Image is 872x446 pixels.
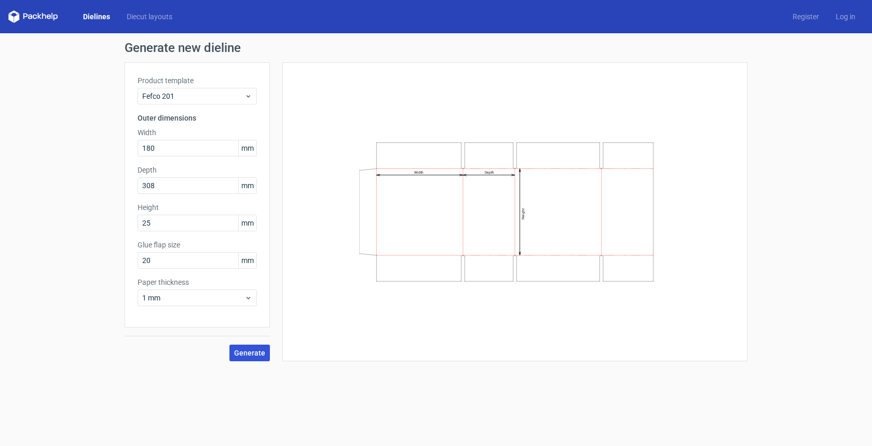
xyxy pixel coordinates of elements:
[138,127,257,138] label: Width
[827,11,864,22] a: Log in
[142,91,244,101] span: Fefco 201
[784,11,827,22] a: Register
[138,202,257,213] label: Height
[118,11,181,22] a: Diecut layouts
[229,345,270,361] button: Generate
[238,140,256,156] span: mm
[238,253,256,268] span: mm
[234,349,265,357] span: Generate
[138,165,257,175] label: Depth
[485,170,494,175] text: Depth
[521,208,525,219] text: Height
[238,178,256,193] span: mm
[138,113,257,123] h3: Outer dimensions
[75,11,118,22] a: Dielines
[238,215,256,231] span: mm
[142,293,244,303] span: 1 mm
[138,277,257,287] label: Paper thickness
[138,240,257,250] label: Glue flap size
[138,75,257,86] label: Product template
[125,42,747,54] h1: Generate new dieline
[414,170,424,175] text: Width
